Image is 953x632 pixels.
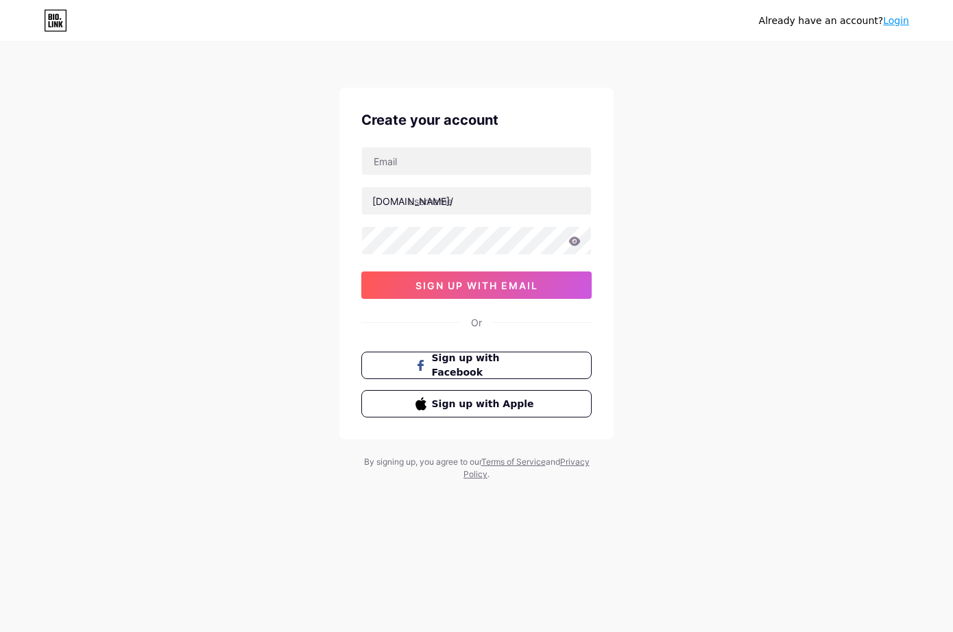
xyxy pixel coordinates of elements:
span: sign up with email [415,280,538,291]
div: Or [471,315,482,330]
div: Create your account [361,110,592,130]
div: [DOMAIN_NAME]/ [372,194,453,208]
button: Sign up with Facebook [361,352,592,379]
div: By signing up, you agree to our and . [360,456,593,481]
a: Login [883,15,909,26]
span: Sign up with Facebook [432,351,538,380]
input: Email [362,147,591,175]
input: username [362,187,591,215]
button: Sign up with Apple [361,390,592,417]
a: Terms of Service [481,457,546,467]
button: sign up with email [361,271,592,299]
div: Already have an account? [759,14,909,28]
span: Sign up with Apple [432,397,538,411]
